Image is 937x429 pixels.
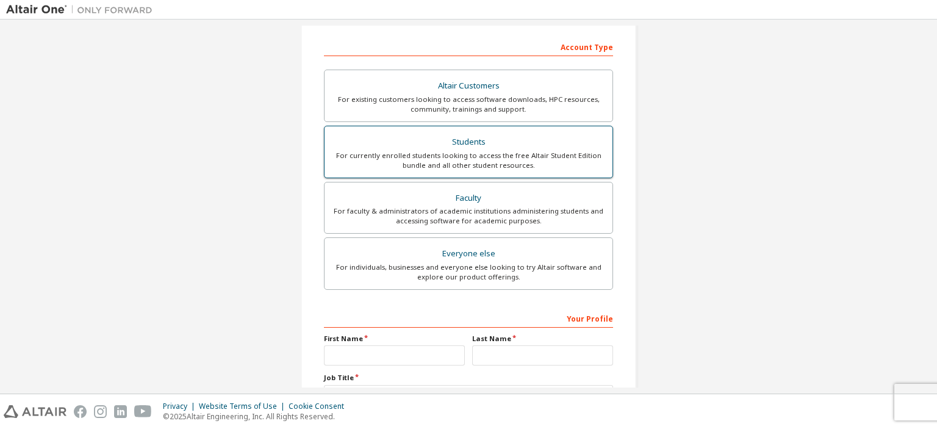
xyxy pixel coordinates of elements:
[332,151,605,170] div: For currently enrolled students looking to access the free Altair Student Edition bundle and all ...
[324,308,613,328] div: Your Profile
[114,405,127,418] img: linkedin.svg
[324,334,465,344] label: First Name
[199,402,289,411] div: Website Terms of Use
[289,402,351,411] div: Cookie Consent
[324,37,613,56] div: Account Type
[332,78,605,95] div: Altair Customers
[4,405,66,418] img: altair_logo.svg
[332,206,605,226] div: For faculty & administrators of academic institutions administering students and accessing softwa...
[134,405,152,418] img: youtube.svg
[332,190,605,207] div: Faculty
[324,373,613,383] label: Job Title
[163,411,351,422] p: © 2025 Altair Engineering, Inc. All Rights Reserved.
[163,402,199,411] div: Privacy
[332,245,605,262] div: Everyone else
[94,405,107,418] img: instagram.svg
[74,405,87,418] img: facebook.svg
[472,334,613,344] label: Last Name
[332,134,605,151] div: Students
[332,95,605,114] div: For existing customers looking to access software downloads, HPC resources, community, trainings ...
[332,262,605,282] div: For individuals, businesses and everyone else looking to try Altair software and explore our prod...
[6,4,159,16] img: Altair One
